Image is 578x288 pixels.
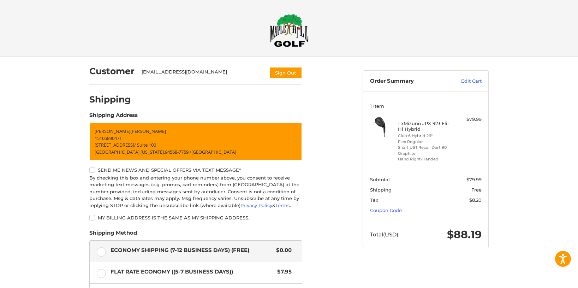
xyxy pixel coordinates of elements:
[89,229,137,240] legend: Shipping Method
[89,215,302,221] label: My billing address is the same as my shipping address.
[111,268,274,276] span: Flat Rate Economy ((5-7 Business Days))
[134,142,156,148] span: / Suite 100
[275,202,290,208] a: Terms
[273,246,292,254] span: $0.00
[454,116,482,123] div: $79.99
[89,167,302,173] label: Send me news and special offers via text message*
[398,121,452,132] h4: 1 x Mizuno JPX 923 Fli-Hi Hybrid
[370,103,482,109] h3: 1 Item
[446,78,482,85] a: Edit Cart
[398,139,452,145] li: Flex Regular
[89,175,302,209] div: By checking this box and entering your phone number above, you consent to receive marketing text ...
[398,145,452,156] li: Shaft UST Recoil Dart 90 Graphite
[370,231,398,238] span: Total (USD)
[471,187,482,193] span: Free
[165,149,191,155] span: 94568-7759 /
[130,128,166,134] span: [PERSON_NAME]
[270,14,309,47] img: Maple Hill Golf
[142,69,262,78] div: [EMAIL_ADDRESS][DOMAIN_NAME]
[89,111,138,123] legend: Shipping Address
[95,135,122,141] span: 15105890471
[447,228,482,241] span: $88.19
[191,149,236,155] span: [GEOGRAPHIC_DATA]
[398,133,452,139] li: Club 6 Hybrid 26°
[370,177,390,182] span: Subtotal
[370,197,378,203] span: Tax
[469,197,482,203] span: $8.20
[95,142,134,148] span: [STREET_ADDRESS]
[466,177,482,182] span: $79.99
[520,269,578,288] iframe: Google Customer Reviews
[89,66,135,77] h2: Customer
[370,207,402,213] a: Coupon Code
[95,128,130,134] span: [PERSON_NAME]
[274,268,292,276] span: $7.95
[89,94,131,105] h2: Shipping
[89,123,302,161] a: Enter or select a different address
[398,156,452,162] li: Hand Right-Handed
[370,187,392,193] span: Shipping
[370,78,446,85] h3: Order Summary
[95,149,141,155] span: [GEOGRAPHIC_DATA],
[240,202,272,208] a: Privacy Policy
[111,246,273,254] span: Economy Shipping (7-12 Business Days) (Free)
[141,149,165,155] span: [US_STATE],
[269,67,302,78] button: Sign Out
